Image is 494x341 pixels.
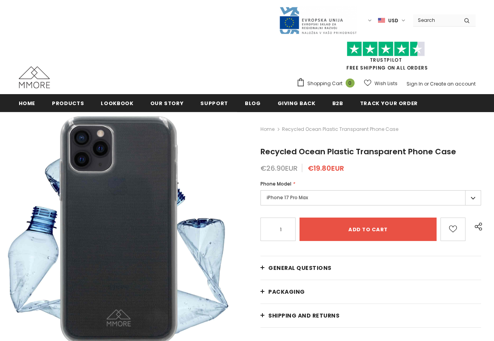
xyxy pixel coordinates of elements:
a: Shipping and returns [260,304,481,327]
a: PACKAGING [260,280,481,304]
span: Blog [245,100,261,107]
a: General Questions [260,256,481,280]
span: Home [19,100,36,107]
span: Track your order [360,100,418,107]
label: iPhone 17 Pro Max [260,190,481,205]
span: B2B [332,100,343,107]
img: USD [378,17,385,24]
a: Home [260,125,275,134]
a: Sign In [407,80,423,87]
span: PACKAGING [268,288,305,296]
a: Our Story [150,94,184,112]
a: Trustpilot [370,57,402,63]
input: Add to cart [300,218,437,241]
span: Giving back [278,100,316,107]
span: FREE SHIPPING ON ALL ORDERS [296,45,476,71]
a: Shopping Cart 0 [296,78,358,89]
span: Recycled Ocean Plastic Transparent Phone Case [282,125,398,134]
a: Create an account [430,80,476,87]
a: B2B [332,94,343,112]
a: Giving back [278,94,316,112]
a: Products [52,94,84,112]
a: support [200,94,228,112]
span: Shipping and returns [268,312,339,320]
a: Wish Lists [364,77,398,90]
a: Home [19,94,36,112]
input: Search Site [413,14,458,26]
a: Track your order [360,94,418,112]
img: Javni Razpis [279,6,357,35]
span: Phone Model [260,180,291,187]
a: Blog [245,94,261,112]
span: Recycled Ocean Plastic Transparent Phone Case [260,146,456,157]
span: General Questions [268,264,332,272]
span: Our Story [150,100,184,107]
span: €19.80EUR [308,163,344,173]
span: Lookbook [101,100,133,107]
span: support [200,100,228,107]
img: Trust Pilot Stars [347,41,425,57]
a: Lookbook [101,94,133,112]
span: €26.90EUR [260,163,298,173]
a: Javni Razpis [279,17,357,23]
span: USD [388,17,398,25]
span: Products [52,100,84,107]
span: Wish Lists [375,80,398,87]
span: 0 [346,79,355,87]
span: or [424,80,429,87]
img: MMORE Cases [19,66,50,88]
span: Shopping Cart [307,80,342,87]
